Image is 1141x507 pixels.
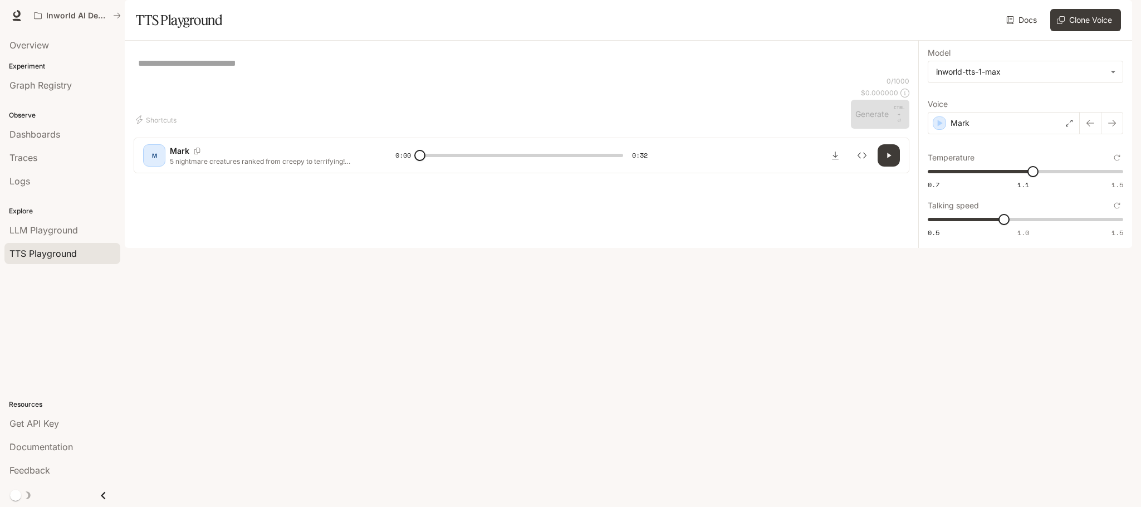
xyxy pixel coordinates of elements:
[170,157,369,166] p: 5 nightmare creatures ranked from creepy to terrifying! Number 5 – Bloodfang Bat. Hangs upside do...
[824,144,846,167] button: Download audio
[29,4,126,27] button: All workspaces
[134,111,181,129] button: Shortcuts
[851,144,873,167] button: Inspect
[395,150,411,161] span: 0:00
[928,202,979,209] p: Talking speed
[145,147,163,164] div: M
[1017,180,1029,189] span: 1.1
[936,66,1105,77] div: inworld-tts-1-max
[951,118,969,129] p: Mark
[1111,152,1123,164] button: Reset to default
[928,180,939,189] span: 0.7
[632,150,648,161] span: 0:32
[170,145,189,157] p: Mark
[928,154,974,162] p: Temperature
[887,76,909,86] p: 0 / 1000
[1004,9,1041,31] a: Docs
[1050,9,1121,31] button: Clone Voice
[46,11,109,21] p: Inworld AI Demos
[136,9,222,31] h1: TTS Playground
[928,100,948,108] p: Voice
[1111,199,1123,212] button: Reset to default
[928,49,951,57] p: Model
[928,228,939,237] span: 0.5
[928,61,1123,82] div: inworld-tts-1-max
[1111,180,1123,189] span: 1.5
[189,148,205,154] button: Copy Voice ID
[1111,228,1123,237] span: 1.5
[861,88,898,97] p: $ 0.000000
[1017,228,1029,237] span: 1.0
